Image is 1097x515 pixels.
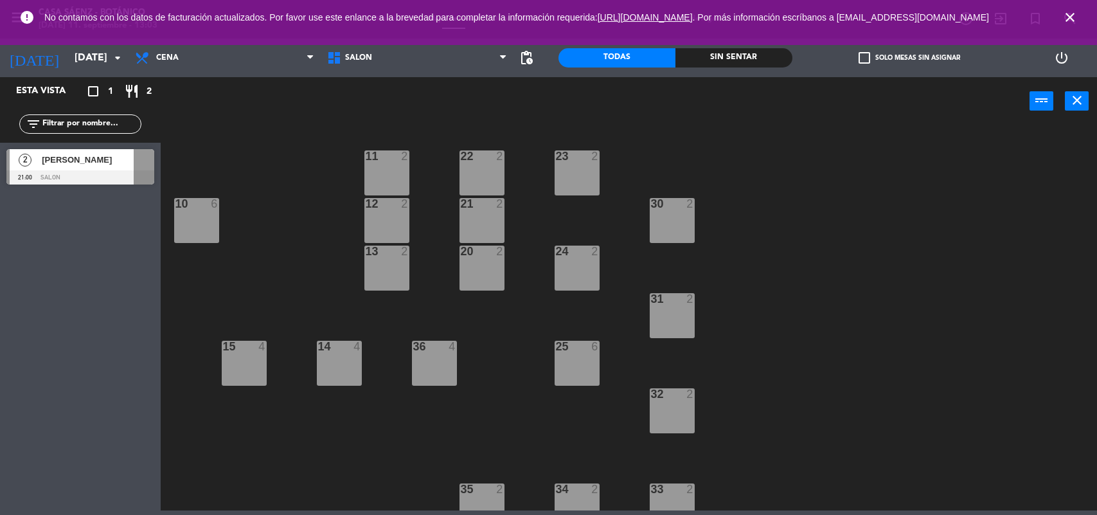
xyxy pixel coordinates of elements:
span: SALON [345,53,372,62]
div: 2 [591,483,599,495]
div: 10 [175,198,176,210]
div: 2 [686,293,694,305]
i: crop_square [85,84,101,99]
a: . Por más información escríbanos a [EMAIL_ADDRESS][DOMAIN_NAME] [693,12,989,23]
div: 2 [686,483,694,495]
a: [URL][DOMAIN_NAME] [598,12,693,23]
div: 33 [651,483,652,495]
div: 36 [413,341,414,352]
span: 2 [19,154,31,167]
div: 4 [353,341,361,352]
span: 2 [147,84,152,99]
span: pending_actions [519,50,534,66]
div: Todas [558,48,675,68]
div: 2 [591,150,599,162]
div: Esta vista [6,84,93,99]
button: close [1065,91,1089,111]
div: 2 [496,246,504,257]
i: power_input [1034,93,1049,108]
div: 6 [591,341,599,352]
label: Solo mesas sin asignar [859,52,960,64]
div: 2 [496,150,504,162]
div: 2 [496,198,504,210]
i: power_settings_new [1054,50,1069,66]
div: 31 [651,293,652,305]
div: 15 [223,341,224,352]
div: 4 [449,341,456,352]
div: 2 [401,150,409,162]
div: 14 [318,341,319,352]
div: Sin sentar [675,48,792,68]
div: 6 [211,198,219,210]
span: Cena [156,53,179,62]
span: [PERSON_NAME] [42,153,134,167]
i: arrow_drop_down [110,50,125,66]
i: close [1069,93,1085,108]
span: No contamos con los datos de facturación actualizados. Por favor use este enlance a la brevedad p... [44,12,989,23]
div: 32 [651,388,652,400]
i: error [19,10,35,25]
div: 2 [496,483,504,495]
div: 2 [686,198,694,210]
i: close [1062,10,1078,25]
span: check_box_outline_blank [859,52,870,64]
button: power_input [1030,91,1053,111]
div: 2 [686,388,694,400]
div: 2 [401,198,409,210]
span: 1 [108,84,113,99]
input: Filtrar por nombre... [41,117,141,131]
i: restaurant [124,84,139,99]
i: filter_list [26,116,41,132]
div: 30 [651,198,652,210]
div: 4 [258,341,266,352]
div: 2 [401,246,409,257]
div: 2 [591,246,599,257]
